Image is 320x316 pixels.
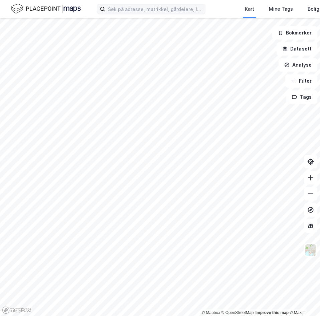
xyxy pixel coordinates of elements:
div: Bolig [308,5,319,13]
div: Kontrollprogram for chat [287,284,320,316]
img: logo.f888ab2527a4732fd821a326f86c7f29.svg [11,3,81,15]
input: Søk på adresse, matrikkel, gårdeiere, leietakere eller personer [105,4,205,14]
div: Mine Tags [269,5,293,13]
iframe: Chat Widget [287,284,320,316]
div: Kart [245,5,254,13]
